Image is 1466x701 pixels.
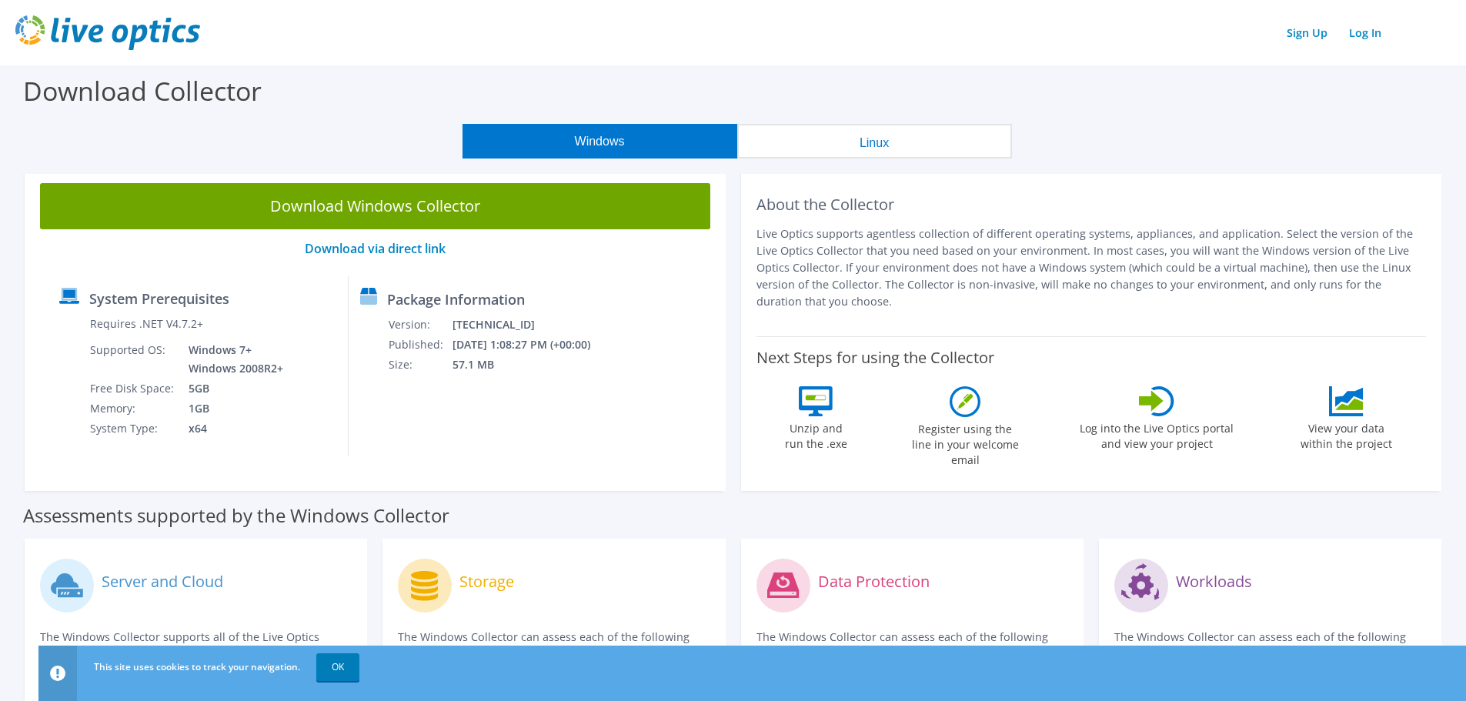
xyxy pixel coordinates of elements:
[398,629,710,663] p: The Windows Collector can assess each of the following storage systems.
[89,340,177,379] td: Supported OS:
[818,574,930,589] label: Data Protection
[23,508,449,523] label: Assessments supported by the Windows Collector
[89,379,177,399] td: Free Disk Space:
[756,629,1068,663] p: The Windows Collector can assess each of the following DPS applications.
[177,379,286,399] td: 5GB
[1176,574,1252,589] label: Workloads
[459,574,514,589] label: Storage
[89,399,177,419] td: Memory:
[40,629,352,663] p: The Windows Collector supports all of the Live Optics compute and cloud assessments.
[756,225,1427,310] p: Live Optics supports agentless collection of different operating systems, appliances, and applica...
[907,417,1023,468] label: Register using the line in your welcome email
[89,291,229,306] label: System Prerequisites
[780,416,851,452] label: Unzip and run the .exe
[737,124,1012,159] button: Linux
[388,355,452,375] td: Size:
[177,399,286,419] td: 1GB
[1291,416,1401,452] label: View your data within the project
[89,419,177,439] td: System Type:
[177,340,286,379] td: Windows 7+ Windows 2008R2+
[1341,22,1389,44] a: Log In
[756,195,1427,214] h2: About the Collector
[756,349,994,367] label: Next Steps for using the Collector
[94,660,300,673] span: This site uses cookies to track your navigation.
[40,183,710,229] a: Download Windows Collector
[177,419,286,439] td: x64
[452,335,611,355] td: [DATE] 1:08:27 PM (+00:00)
[90,316,203,332] label: Requires .NET V4.7.2+
[305,240,446,257] a: Download via direct link
[1279,22,1335,44] a: Sign Up
[463,124,737,159] button: Windows
[316,653,359,681] a: OK
[1114,629,1426,663] p: The Windows Collector can assess each of the following applications.
[1079,416,1234,452] label: Log into the Live Optics portal and view your project
[388,315,452,335] td: Version:
[102,574,223,589] label: Server and Cloud
[387,292,525,307] label: Package Information
[452,355,611,375] td: 57.1 MB
[452,315,611,335] td: [TECHNICAL_ID]
[388,335,452,355] td: Published:
[15,15,200,50] img: live_optics_svg.svg
[23,73,262,108] label: Download Collector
